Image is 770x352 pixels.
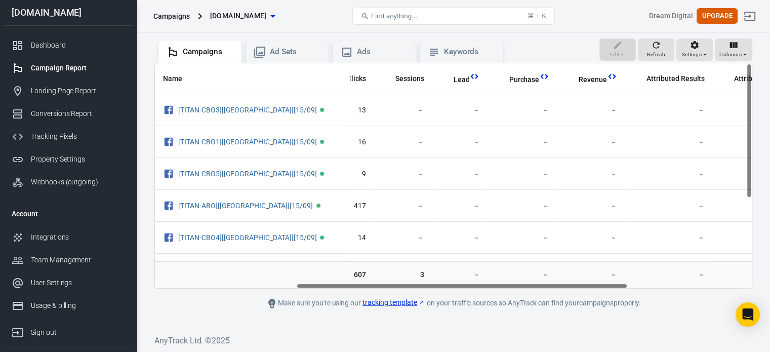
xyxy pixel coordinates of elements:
[4,34,133,57] a: Dashboard
[454,75,470,85] span: Lead
[320,236,324,240] span: Active
[565,169,617,179] span: －
[163,200,174,212] svg: Facebook Ads
[440,233,480,243] span: －
[633,105,705,115] span: －
[697,8,738,24] button: Upgrade
[565,105,617,115] span: －
[4,294,133,317] a: Usage & billing
[633,201,705,211] span: －
[382,137,424,147] span: －
[565,233,617,243] span: －
[316,204,320,208] span: Active
[183,47,233,57] div: Campaigns
[4,226,133,249] a: Integrations
[638,38,674,61] button: Refresh
[382,233,424,243] span: －
[210,10,267,22] span: bdcnews.site
[382,201,424,211] span: －
[649,11,693,21] div: Account id: 3Y0cixK8
[31,278,125,288] div: User Settings
[31,255,125,265] div: Team Management
[31,300,125,311] div: Usage & billing
[4,202,133,226] li: Account
[226,297,681,309] div: Make sure you're using our on your traffic sources so AnyTrack can find your campaigns properly.
[31,232,125,243] div: Integrations
[4,8,133,17] div: [DOMAIN_NAME]
[633,169,705,179] span: －
[163,136,174,148] svg: Facebook Ads
[163,74,195,84] span: Name
[4,102,133,125] a: Conversions Report
[320,108,324,112] span: Active
[320,140,324,144] span: Active
[31,327,125,338] div: Sign out
[444,47,495,57] div: Keywords
[719,50,742,59] span: Columns
[633,233,705,243] span: －
[178,233,316,242] a: [TITAN-CBO4][[GEOGRAPHIC_DATA]][15/09]
[4,317,133,344] a: Sign out
[579,75,607,85] span: Revenue
[178,234,318,241] span: [TITAN-CBO4][US][15/09]
[565,201,617,211] span: －
[633,72,705,85] span: The total conversions attributed according to your ad network (Facebook, Google, etc.)
[371,12,417,20] span: Find anything...
[440,105,480,115] span: －
[153,11,190,21] div: Campaigns
[4,249,133,271] a: Team Management
[4,57,133,80] a: Campaign Report
[736,302,760,327] div: Open Intercom Messenger
[607,71,617,82] svg: This column is calculated from AnyTrack real-time data
[31,108,125,119] div: Conversions Report
[382,105,424,115] span: －
[440,75,470,85] span: Lead
[163,104,174,116] svg: Facebook Ads
[382,74,424,84] span: Sessions
[395,74,424,84] span: Sessions
[163,168,174,180] svg: Facebook Ads
[154,334,752,347] h6: AnyTrack Ltd. © 2025
[178,106,318,113] span: [TITAN-CBO3][US][15/09]
[647,50,665,59] span: Refresh
[565,137,617,147] span: －
[178,170,316,178] a: [TITAN-CBO5][[GEOGRAPHIC_DATA]][15/09]
[31,131,125,142] div: Tracking Pixels
[178,202,313,210] a: [TITAN-ABO][[GEOGRAPHIC_DATA]][15/09]
[163,231,174,244] svg: Facebook Ads
[4,271,133,294] a: User Settings
[528,12,546,20] div: ⌘ + K
[352,8,555,25] button: Find anything...⌘ + K
[31,86,125,96] div: Landing Page Report
[715,38,752,61] button: Columns
[382,169,424,179] span: －
[320,172,324,176] span: Active
[633,270,705,280] span: －
[357,47,408,57] div: Ads
[178,138,318,145] span: [TITAN-CBO1][US][15/09]
[178,138,316,146] a: [TITAN-CBO1][[GEOGRAPHIC_DATA]][15/09]
[565,73,607,86] span: Total revenue calculated by AnyTrack.
[646,72,705,85] span: The total conversions attributed according to your ad network (Facebook, Google, etc.)
[31,177,125,187] div: Webhooks (outgoing)
[565,270,617,280] span: －
[362,297,425,308] a: tracking template
[496,75,539,85] span: Purchase
[440,169,480,179] span: －
[178,170,318,177] span: [TITAN-CBO5][US][15/09]
[440,201,480,211] span: －
[178,106,316,114] a: [TITAN-CBO3][[GEOGRAPHIC_DATA]][15/09]
[206,7,279,25] button: [DOMAIN_NAME]
[178,202,314,209] span: [TITAN-ABO][US][15/09]
[682,50,702,59] span: Settings
[496,105,549,115] span: －
[31,154,125,165] div: Property Settings
[31,63,125,73] div: Campaign Report
[4,125,133,148] a: Tracking Pixels
[4,80,133,102] a: Landing Page Report
[539,71,549,82] svg: This column is calculated from AnyTrack real-time data
[382,270,424,280] span: 3
[738,4,762,28] a: Sign out
[4,171,133,193] a: Webhooks (outgoing)
[633,137,705,147] span: －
